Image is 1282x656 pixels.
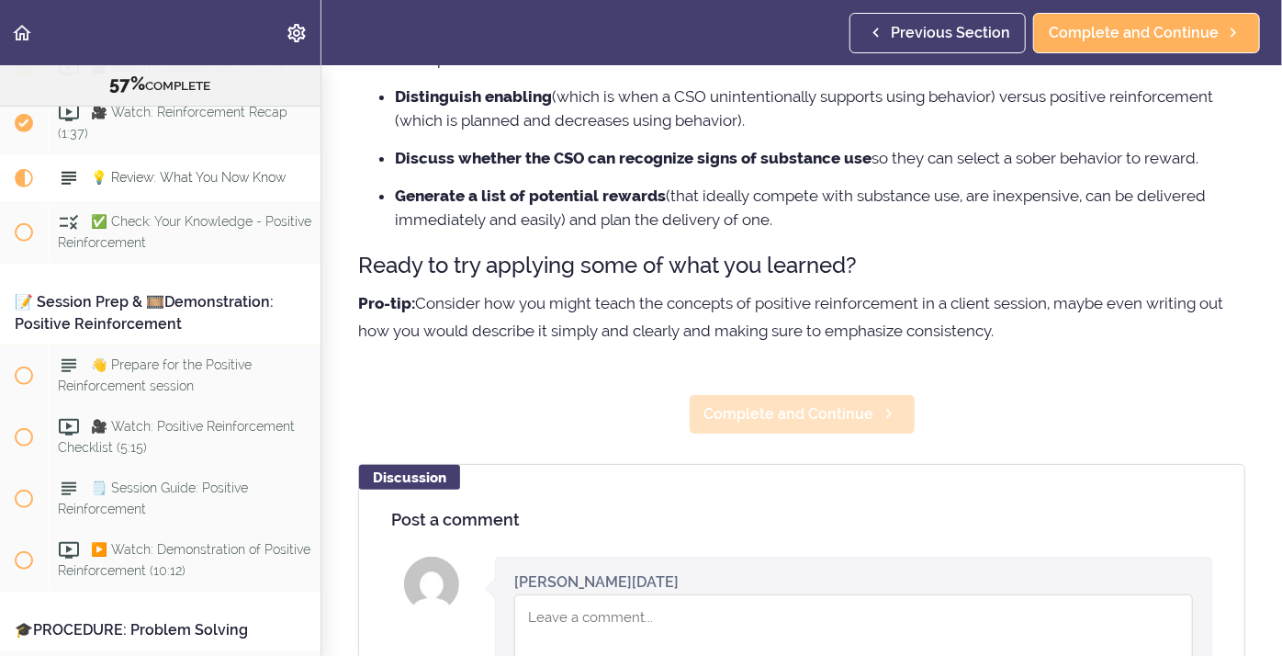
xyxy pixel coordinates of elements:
svg: Back to course curriculum [11,22,33,44]
div: COMPLETE [23,73,298,96]
a: Complete and Continue [1033,13,1260,53]
li: so they can select a sober behavior to reward. [395,146,1245,170]
span: Complete and Continue [704,403,874,425]
strong: Discuss whether the CSO can recognize signs of substance use [395,149,872,167]
li: (that ideally compete with substance use, are inexpensive, can be delivered immediately and easil... [395,184,1245,232]
h4: Post a comment [391,511,1212,529]
h3: Ready to try applying some of what you learned? [358,250,1245,280]
strong: Distinguish enabling [395,87,552,106]
a: Complete and Continue [689,394,916,435]
span: ✅ Check: Your Knowledge - Positive Reinforcement [58,215,311,251]
p: Consider how you might teach the concepts of positive reinforcement in a client session, maybe ev... [358,289,1245,345]
div: Discussion [359,465,460,490]
span: 🎥 Watch: Positive Reinforcement Checklist (5:15) [58,420,295,456]
strong: Generate a list of potential rewards [395,187,666,205]
span: 👋 Prepare for the Positive Reinforcement session [58,358,252,394]
span: Complete and Continue [1049,22,1219,44]
div: [PERSON_NAME][DATE] [514,571,679,593]
img: Kathie Noel [404,557,459,612]
span: Previous Section [891,22,1010,44]
span: ▶️ Watch: Demonstration of Positive Reinforcement (10:12) [58,543,310,579]
a: Previous Section [849,13,1026,53]
span: 57% [110,73,146,95]
span: 🗒️ Session Guide: Positive Reinforcement [58,481,248,517]
strong: Pro-tip: [358,294,415,312]
li: (which is when a CSO unintentionally supports using behavior) versus positive reinforcement (whic... [395,85,1245,132]
span: 💡 Review: What You Now Know [91,171,286,186]
svg: Settings Menu [286,22,308,44]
